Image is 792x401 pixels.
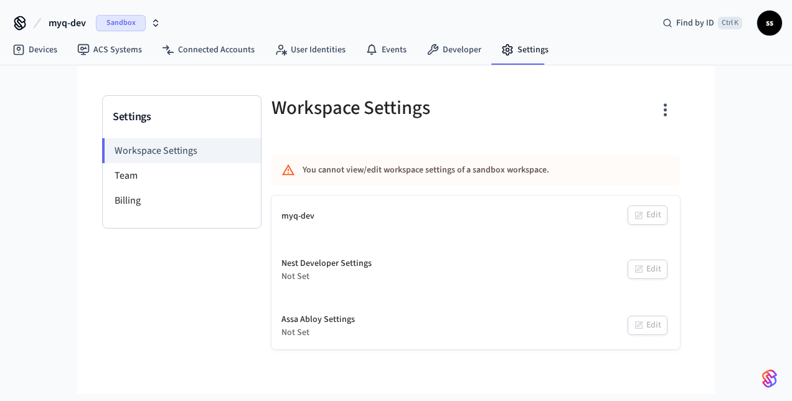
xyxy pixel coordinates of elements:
[281,326,355,339] div: Not Set
[49,16,86,31] span: myq-dev
[113,108,251,126] h3: Settings
[303,159,613,182] div: You cannot view/edit workspace settings of a sandbox workspace.
[281,270,372,283] div: Not Set
[758,12,781,34] span: ss
[491,39,559,61] a: Settings
[356,39,417,61] a: Events
[152,39,265,61] a: Connected Accounts
[103,163,261,188] li: Team
[2,39,67,61] a: Devices
[676,17,714,29] span: Find by ID
[265,39,356,61] a: User Identities
[281,257,372,270] div: Nest Developer Settings
[762,369,777,389] img: SeamLogoGradient.69752ec5.svg
[757,11,782,35] button: ss
[281,313,355,326] div: Assa Abloy Settings
[96,15,146,31] span: Sandbox
[103,188,261,213] li: Billing
[281,210,314,223] div: myq-dev
[102,138,261,163] li: Workspace Settings
[67,39,152,61] a: ACS Systems
[718,17,742,29] span: Ctrl K
[271,95,468,121] h5: Workspace Settings
[653,12,752,34] div: Find by IDCtrl K
[417,39,491,61] a: Developer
